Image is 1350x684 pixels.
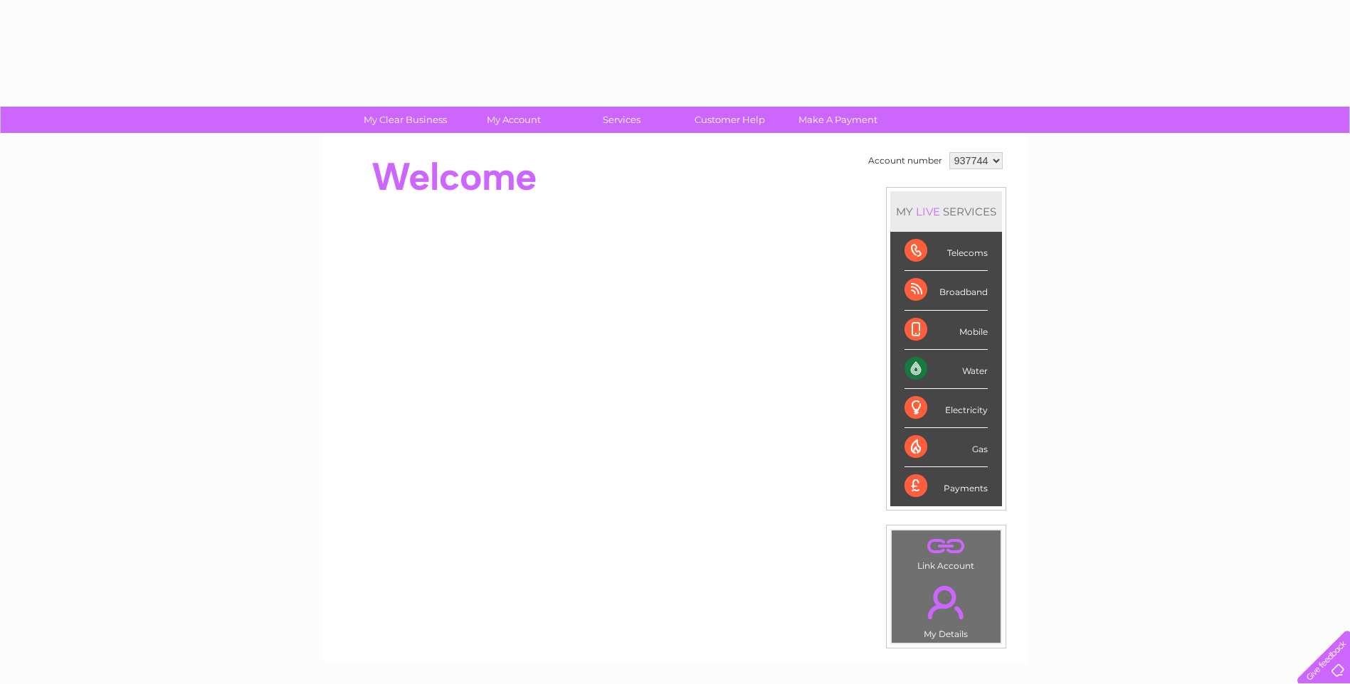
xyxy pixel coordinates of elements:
div: LIVE [913,205,943,218]
div: Electricity [905,389,988,428]
a: . [895,534,997,559]
td: My Details [891,574,1001,643]
div: Mobile [905,311,988,350]
div: Broadband [905,271,988,310]
div: Gas [905,428,988,467]
td: Account number [865,149,946,173]
a: Make A Payment [779,107,897,133]
a: My Account [455,107,572,133]
a: . [895,577,997,627]
div: MY SERVICES [890,191,1002,232]
div: Payments [905,467,988,506]
a: My Clear Business [347,107,464,133]
a: Customer Help [671,107,789,133]
div: Water [905,350,988,389]
a: Services [563,107,680,133]
td: Link Account [891,530,1001,575]
div: Telecoms [905,232,988,271]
